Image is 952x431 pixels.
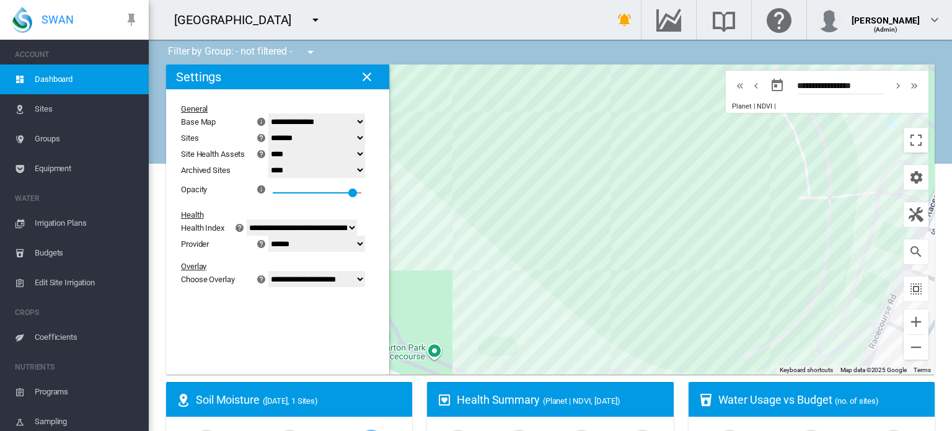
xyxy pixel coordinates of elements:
[174,11,302,29] div: [GEOGRAPHIC_DATA]
[35,377,139,407] span: Programs
[181,210,359,220] div: Health
[543,396,620,406] span: (Planet | NDVI, [DATE])
[774,102,776,110] span: |
[181,149,245,159] div: Site Health Assets
[253,272,270,287] button: icon-help-circle
[253,146,270,161] button: icon-help-circle
[840,367,907,373] span: Map data ©2025 Google
[909,170,923,185] md-icon: icon-cog
[231,220,249,235] button: icon-help-circle
[780,366,833,375] button: Keyboard shortcuts
[15,303,139,322] span: CROPS
[817,7,842,32] img: profile.jpg
[181,185,207,194] div: Opacity
[874,26,898,33] span: (Admin)
[181,117,216,127] div: Base Map
[181,262,359,271] div: Overlay
[617,12,632,27] md-icon: icon-bell-ring
[359,69,374,84] md-icon: icon-close
[176,69,221,84] h2: Settings
[159,40,327,64] div: Filter by Group: - not filtered -
[35,64,139,94] span: Dashboard
[732,78,748,93] button: icon-chevron-double-left
[254,272,269,287] md-icon: icon-help-circle
[35,238,139,268] span: Budgets
[15,189,139,208] span: WATER
[718,392,925,407] div: Water Usage vs Budget
[124,12,139,27] md-icon: icon-pin
[904,277,928,301] button: icon-select-all
[254,130,269,145] md-icon: icon-help-circle
[181,239,209,249] div: Provider
[254,146,269,161] md-icon: icon-help-circle
[12,7,32,33] img: SWAN-Landscape-Logo-Colour-drop.png
[612,7,637,32] button: icon-bell-ring
[749,78,763,93] md-icon: icon-chevron-left
[15,45,139,64] span: ACCOUNT
[232,220,247,235] md-icon: icon-help-circle
[904,128,928,153] button: Toggle fullscreen view
[181,133,199,143] div: Sites
[852,9,920,22] div: [PERSON_NAME]
[253,236,270,251] button: icon-help-circle
[904,239,928,264] button: icon-magnify
[699,393,713,407] md-icon: icon-cup-water
[890,78,906,93] button: icon-chevron-right
[355,64,379,89] button: icon-close
[196,392,402,407] div: Soil Moisture
[909,244,923,259] md-icon: icon-magnify
[927,12,942,27] md-icon: icon-chevron-down
[732,102,772,110] span: Planet | NDVI
[907,78,921,93] md-icon: icon-chevron-double-right
[835,396,879,406] span: (no. of sites)
[35,124,139,154] span: Groups
[253,130,270,145] button: icon-help-circle
[764,12,794,27] md-icon: Click here for help
[263,396,318,406] span: ([DATE], 1 Sites)
[35,154,139,184] span: Equipment
[298,40,323,64] button: icon-menu-down
[891,78,905,93] md-icon: icon-chevron-right
[733,78,747,93] md-icon: icon-chevron-double-left
[904,165,928,190] button: icon-cog
[255,182,270,197] md-icon: icon-information
[748,78,764,93] button: icon-chevron-left
[254,236,269,251] md-icon: icon-help-circle
[308,12,323,27] md-icon: icon-menu-down
[904,335,928,360] button: Zoom out
[181,275,235,284] div: Choose Overlay
[457,392,663,407] div: Health Summary
[765,73,790,98] button: md-calendar
[904,309,928,334] button: Zoom in
[35,268,139,298] span: Edit Site Irrigation
[906,78,922,93] button: icon-chevron-double-right
[176,393,191,407] md-icon: icon-map-marker-radius
[909,282,923,296] md-icon: icon-select-all
[35,94,139,124] span: Sites
[303,7,328,32] button: icon-menu-down
[42,12,74,27] span: SWAN
[15,357,139,377] span: NUTRIENTS
[709,12,739,27] md-icon: Search the knowledge base
[181,166,270,175] div: Archived Sites
[181,223,224,233] div: Health Index
[654,12,684,27] md-icon: Go to the Data Hub
[303,45,318,60] md-icon: icon-menu-down
[35,322,139,352] span: Coefficients
[437,393,452,407] md-icon: icon-heart-box-outline
[35,208,139,238] span: Irrigation Plans
[181,104,359,113] div: General
[255,114,270,129] md-icon: icon-information
[914,367,931,373] a: Terms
